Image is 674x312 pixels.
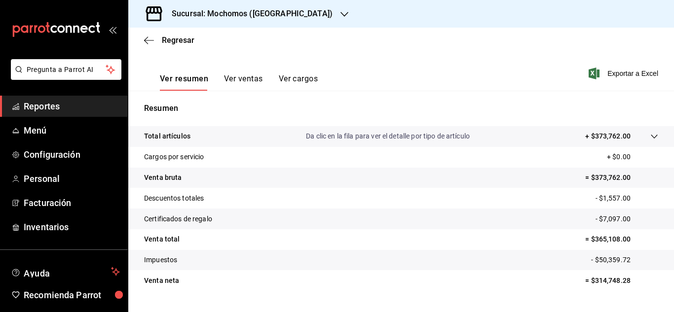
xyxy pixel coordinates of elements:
p: Certificados de regalo [144,214,212,224]
span: Personal [24,172,120,185]
span: Pregunta a Parrot AI [27,65,106,75]
button: Pregunta a Parrot AI [11,59,121,80]
span: Regresar [162,35,194,45]
span: Inventarios [24,220,120,234]
span: Reportes [24,100,120,113]
div: navigation tabs [160,74,318,91]
p: = $373,762.00 [585,173,658,183]
span: Recomienda Parrot [24,288,120,302]
p: Venta bruta [144,173,182,183]
p: Impuestos [144,255,177,265]
h3: Sucursal: Mochomos ([GEOGRAPHIC_DATA]) [164,8,333,20]
span: Configuración [24,148,120,161]
span: Facturación [24,196,120,209]
p: + $373,762.00 [585,131,631,141]
p: - $1,557.00 [596,193,658,204]
p: Resumen [144,103,658,114]
p: Cargos por servicio [144,152,204,162]
p: Da clic en la fila para ver el detalle por tipo de artículo [306,131,470,141]
a: Pregunta a Parrot AI [7,71,121,82]
p: = $365,108.00 [585,234,658,244]
p: - $7,097.00 [596,214,658,224]
button: open_drawer_menu [109,26,116,34]
button: Regresar [144,35,194,45]
button: Ver resumen [160,74,208,91]
button: Exportar a Excel [591,68,658,79]
p: - $50,359.72 [591,255,658,265]
p: Descuentos totales [144,193,204,204]
p: = $314,748.28 [585,276,658,286]
span: Ayuda [24,266,107,277]
p: Total artículos [144,131,190,141]
p: Venta neta [144,276,179,286]
p: Venta total [144,234,180,244]
button: Ver cargos [279,74,318,91]
button: Ver ventas [224,74,263,91]
p: + $0.00 [607,152,658,162]
span: Menú [24,124,120,137]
